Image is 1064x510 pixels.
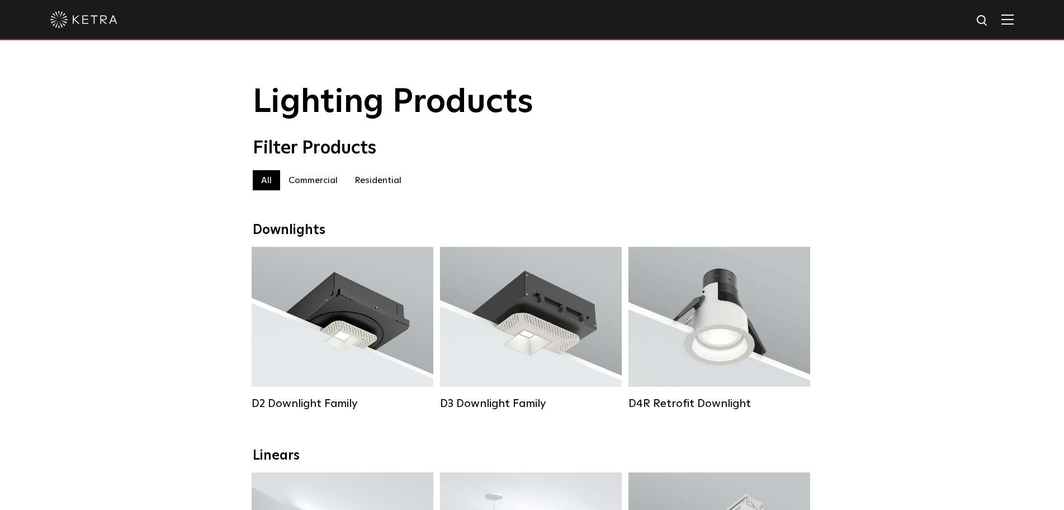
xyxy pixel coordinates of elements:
a: D2 Downlight Family Lumen Output:1200Colors:White / Black / Gloss Black / Silver / Bronze / Silve... [252,247,433,410]
div: Filter Products [253,138,812,159]
img: ketra-logo-2019-white [50,11,117,28]
label: Commercial [280,170,346,190]
label: All [253,170,280,190]
div: Downlights [253,222,812,238]
label: Residential [346,170,410,190]
a: D4R Retrofit Downlight Lumen Output:800Colors:White / BlackBeam Angles:15° / 25° / 40° / 60°Watta... [628,247,810,410]
div: D3 Downlight Family [440,397,622,410]
a: D3 Downlight Family Lumen Output:700 / 900 / 1100Colors:White / Black / Silver / Bronze / Paintab... [440,247,622,410]
img: Hamburger%20Nav.svg [1001,14,1014,25]
img: search icon [976,14,990,28]
span: Lighting Products [253,86,533,119]
div: D2 Downlight Family [252,397,433,410]
div: Linears [253,448,812,464]
div: D4R Retrofit Downlight [628,397,810,410]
